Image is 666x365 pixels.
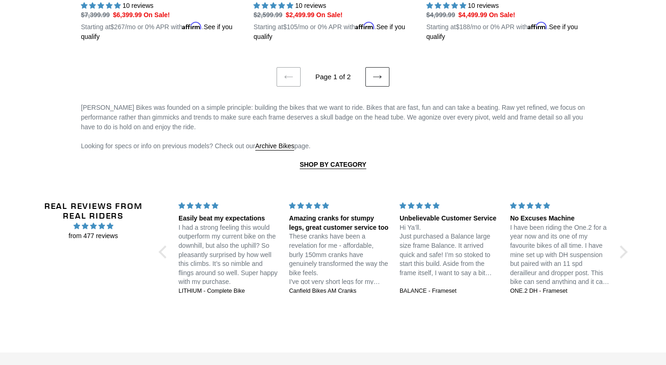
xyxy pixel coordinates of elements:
a: Archive Bikes [255,142,295,151]
div: 5 stars [179,201,278,211]
p: Hi Ya’ll. Just purchased a Balance large size frame Balance. It arrived quick and safe! I’m so st... [400,223,499,278]
a: Canfield Bikes AM Cranks [289,287,388,296]
div: Unbelievable Customer Service [400,214,499,223]
a: LITHIUM - Complete Bike [179,287,278,296]
span: 4.96 stars [33,221,153,231]
div: 5 stars [400,201,499,211]
strong: SHOP BY CATEGORY [300,161,366,168]
li: Page 1 of 2 [302,72,364,82]
div: Amazing cranks for stumpy legs, great customer service too [289,214,388,232]
p: These cranks have been a revelation for me - affordable, burly 150mm cranks have genuinely transf... [289,232,388,287]
p: I have been riding the One.2 for a year now and its one of my favourite bikes of all time. I have... [510,223,610,287]
a: BALANCE - Frameset [400,287,499,296]
p: [PERSON_NAME] Bikes was founded on a simple principle: building the bikes that we want to ride. B... [81,103,585,132]
span: from 477 reviews [33,231,153,241]
span: Looking for specs or info on previous models? Check out our page. [81,142,311,151]
div: Easily beat my expectations [179,214,278,223]
div: 5 stars [510,201,610,211]
div: No Excuses Machine [510,214,610,223]
a: SHOP BY CATEGORY [300,161,366,169]
p: I had a strong feeling this would outperform my current bike on the downhill, but also the uphill... [179,223,278,287]
h2: Real Reviews from Real Riders [33,201,153,221]
div: 5 stars [289,201,388,211]
a: ONE.2 DH - Frameset [510,287,610,296]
